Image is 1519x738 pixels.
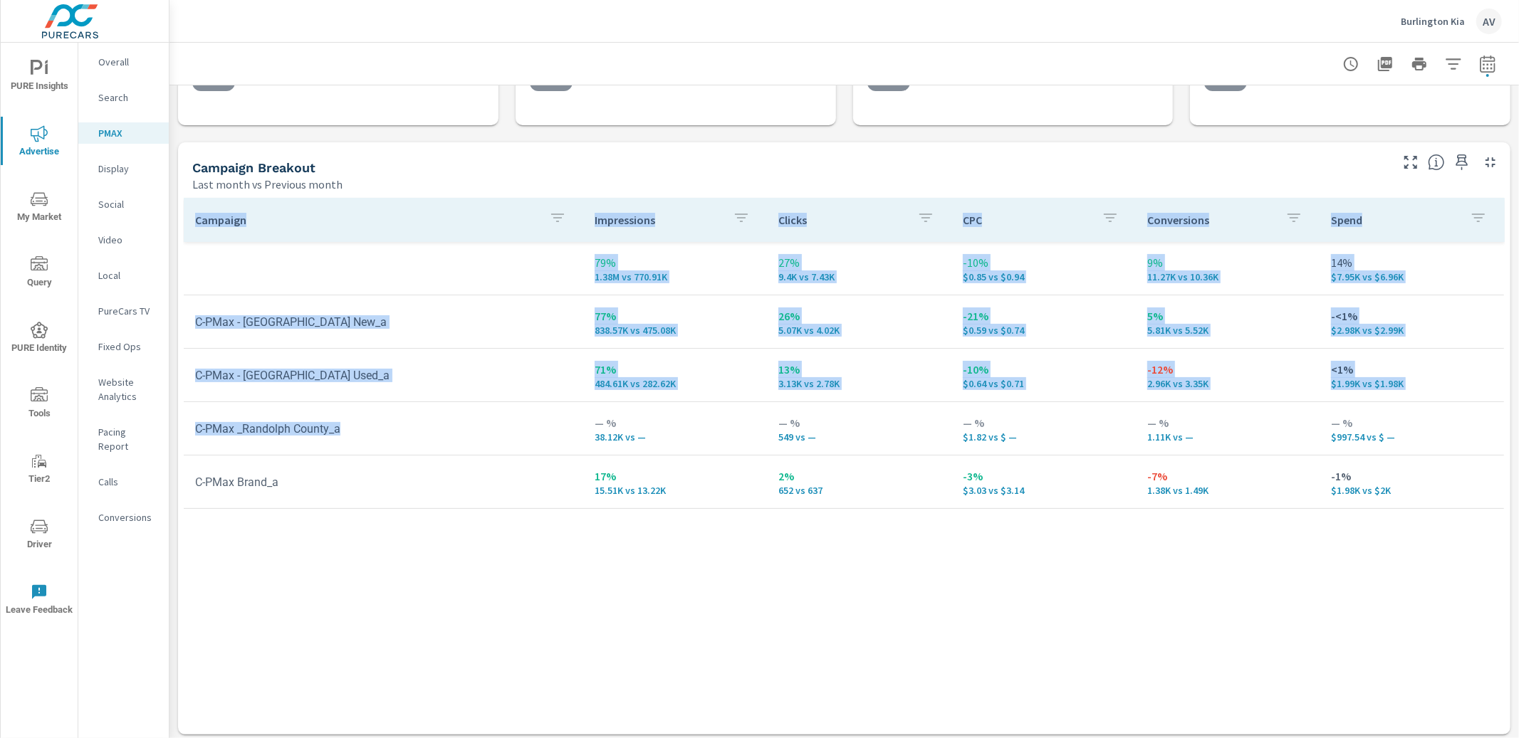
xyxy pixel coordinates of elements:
p: — % [1331,414,1493,431]
p: PMAX [98,126,157,140]
p: Local [98,268,157,283]
p: 1,376,818 vs 770,914 [595,271,756,283]
p: Clicks [778,213,906,227]
button: "Export Report to PDF" [1371,50,1399,78]
p: Conversions [98,510,157,524]
p: 15,513 vs 13,218 [595,485,756,496]
div: Pacing Report [78,421,169,457]
div: PureCars TV [78,300,169,322]
span: Driver [5,518,73,553]
p: $0.85 vs $0.94 [963,271,1124,283]
span: PURE Insights [5,60,73,95]
p: $7,951.74 vs $6,963.46 [1331,271,1493,283]
p: 5% [1147,307,1309,325]
p: $997.54 vs $ — [1331,431,1493,443]
p: $1,994.92 vs $1,975.86 [1331,378,1493,389]
p: $3.03 vs $3.14 [963,485,1124,496]
p: $0.64 vs $0.71 [963,378,1124,389]
p: 5,814 vs 5,516 [1147,325,1309,336]
span: PURE Identity [5,322,73,357]
p: 13% [778,361,940,378]
div: Overall [78,51,169,73]
p: Search [98,90,157,105]
p: 1,383 vs 1,494 [1147,485,1309,496]
p: <1% [1331,361,1493,378]
p: $0.59 vs $0.74 [963,325,1124,336]
div: AV [1476,9,1502,34]
p: 9,402 vs 7,431 [778,271,940,283]
div: PMAX [78,122,169,144]
div: Calls [78,471,169,492]
p: — % [595,414,756,431]
p: Social [98,197,157,211]
p: 77% [595,307,756,325]
div: Search [78,87,169,108]
p: Conversions [1147,213,1275,227]
div: Local [78,265,169,286]
button: Minimize Widget [1479,151,1502,174]
p: $2,982.44 vs $2,989.81 [1331,325,1493,336]
p: 26% [778,307,940,325]
p: -10% [963,254,1124,271]
p: 79% [595,254,756,271]
span: This is a summary of PMAX performance results by campaign. Each column can be sorted. [1428,154,1445,171]
p: Display [98,162,157,176]
div: Fixed Ops [78,336,169,357]
p: Burlington Kia [1401,15,1465,28]
p: 2% [778,468,940,485]
p: Campaign [195,213,538,227]
p: Website Analytics [98,375,157,404]
p: Pacing Report [98,425,157,453]
h5: Campaign Breakout [192,160,315,175]
span: Tools [5,387,73,422]
p: 652 vs 637 [778,485,940,496]
span: My Market [5,191,73,226]
p: Fixed Ops [98,339,157,354]
p: -7% [1147,468,1309,485]
p: CPC [963,213,1090,227]
button: Print Report [1405,50,1434,78]
td: C-PMax _Randolph County_a [184,411,583,447]
p: 11,265 vs 10,357 [1147,271,1309,283]
p: Calls [98,475,157,489]
div: Social [78,194,169,215]
div: Conversions [78,507,169,528]
button: Apply Filters [1439,50,1468,78]
span: Leave Feedback [5,584,73,618]
p: PureCars TV [98,304,157,318]
p: — % [778,414,940,431]
p: 17% [595,468,756,485]
td: C-PMax Brand_a [184,464,583,500]
p: 1,108 vs — [1147,431,1309,443]
p: — % [1147,414,1309,431]
p: $1.82 vs $ — [963,431,1124,443]
p: 2,960 vs 3,348 [1147,378,1309,389]
span: Query [5,256,73,291]
p: Spend [1331,213,1458,227]
p: -1% [1331,468,1493,485]
p: -12% [1147,361,1309,378]
span: Save this to your personalized report [1451,151,1473,174]
p: 3,128 vs 2,778 [778,378,940,389]
p: 5,073 vs 4,016 [778,325,940,336]
span: Tier2 [5,453,73,487]
span: Advertise [5,125,73,160]
p: -21% [963,307,1124,325]
td: C-PMax - [GEOGRAPHIC_DATA] New_a [184,304,583,340]
div: Website Analytics [78,371,169,407]
p: -10% [963,361,1124,378]
p: 484,607 vs 282,616 [595,378,756,389]
p: 38,124 vs — [595,431,756,443]
p: 9% [1147,254,1309,271]
p: 14% [1331,254,1493,271]
button: Select Date Range [1473,50,1502,78]
button: Make Fullscreen [1399,151,1422,174]
p: -<1% [1331,307,1493,325]
p: — % [963,414,1124,431]
p: 71% [595,361,756,378]
p: Last month vs Previous month [192,176,343,193]
p: Impressions [595,213,722,227]
p: Video [98,233,157,247]
div: Video [78,229,169,251]
div: Display [78,158,169,179]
